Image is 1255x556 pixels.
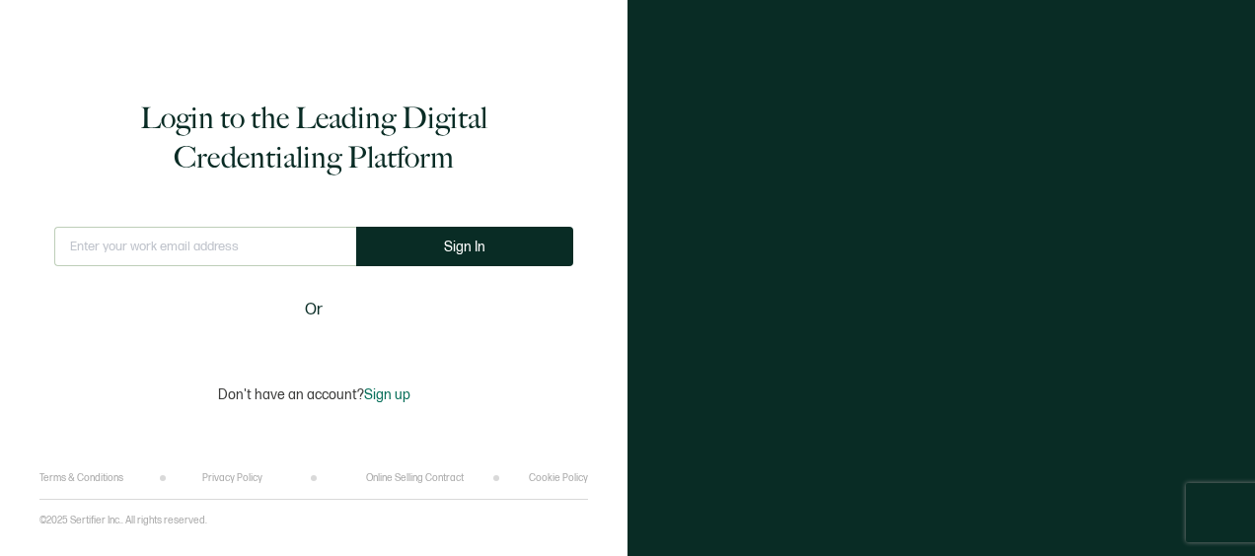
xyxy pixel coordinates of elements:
a: Online Selling Contract [366,472,464,484]
p: Don't have an account? [218,386,410,403]
input: Enter your work email address [54,227,356,266]
span: Sign In [444,240,485,254]
a: Cookie Policy [529,472,588,484]
span: Sign up [364,386,410,403]
a: Terms & Conditions [39,472,123,484]
span: Or [305,298,323,322]
p: ©2025 Sertifier Inc.. All rights reserved. [39,515,207,526]
a: Privacy Policy [202,472,262,484]
h1: Login to the Leading Digital Credentialing Platform [54,99,573,177]
button: Sign In [356,227,573,266]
